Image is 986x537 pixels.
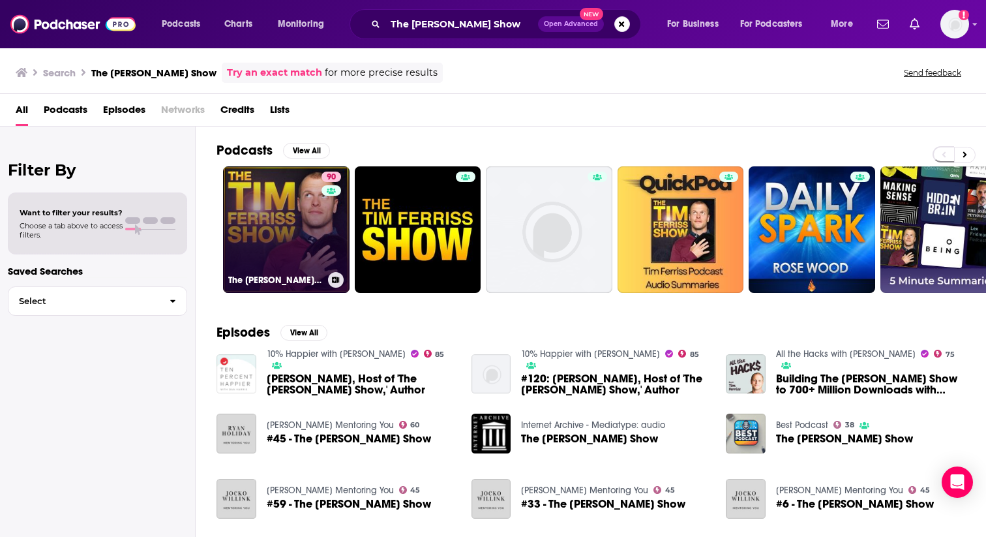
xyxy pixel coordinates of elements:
[732,14,822,35] button: open menu
[521,373,710,395] span: #120: [PERSON_NAME], Host of 'The [PERSON_NAME] Show,' Author
[940,10,969,38] button: Show profile menu
[217,414,256,453] img: #45 - The Tim Ferriss Show
[665,487,675,493] span: 45
[44,99,87,126] a: Podcasts
[831,15,853,33] span: More
[267,485,394,496] a: Jocko Willink Mentoring You
[399,421,420,429] a: 60
[217,324,270,341] h2: Episodes
[217,142,273,159] h2: Podcasts
[223,166,350,293] a: 90The [PERSON_NAME] Show
[103,99,145,126] a: Episodes
[217,354,256,394] img: Tim Ferriss, Host of 'The Tim Ferriss Show,' Author
[521,420,665,431] a: Internet Archive - Mediatype: audio
[20,208,123,217] span: Want to filter your results?
[43,67,76,79] h3: Search
[471,414,511,453] a: The Tim Ferriss Show
[410,487,420,493] span: 45
[435,352,444,358] span: 85
[690,352,699,358] span: 85
[471,479,511,519] img: #33 - The Tim Ferriss Show
[776,499,934,510] span: #6 - The [PERSON_NAME] Show
[217,142,330,159] a: PodcastsView All
[162,15,200,33] span: Podcasts
[538,16,604,32] button: Open AdvancedNew
[833,421,854,429] a: 38
[521,433,658,444] a: The Tim Ferriss Show
[283,143,330,159] button: View All
[521,433,658,444] span: The [PERSON_NAME] Show
[920,487,930,493] span: 45
[153,14,217,35] button: open menu
[904,13,925,35] a: Show notifications dropdown
[410,422,419,428] span: 60
[224,15,252,33] span: Charts
[267,499,431,510] span: #59 - The [PERSON_NAME] Show
[521,485,648,496] a: Jocko Willink Mentoring You
[942,467,973,498] div: Open Intercom Messenger
[845,422,854,428] span: 38
[740,15,803,33] span: For Podcasters
[776,499,934,510] a: #6 - The Tim Ferriss Show
[424,350,445,358] a: 85
[91,67,217,79] h3: The [PERSON_NAME] Show
[521,348,660,360] a: 10% Happier with Dan Harris
[900,67,965,78] button: Send feedback
[822,14,869,35] button: open menu
[667,15,719,33] span: For Business
[940,10,969,38] span: Logged in as alignPR
[544,21,598,27] span: Open Advanced
[521,499,685,510] span: #33 - The [PERSON_NAME] Show
[776,373,965,395] span: Building The [PERSON_NAME] Show to 700+ Million Downloads with [PERSON_NAME]
[726,414,766,453] img: The Tim Ferriss Show
[8,265,187,277] p: Saved Searches
[399,486,421,494] a: 45
[8,297,159,305] span: Select
[20,221,123,239] span: Choose a tab above to access filters.
[776,433,913,444] span: The [PERSON_NAME] Show
[267,373,456,395] a: Tim Ferriss, Host of 'The Tim Ferriss Show,' Author
[270,99,290,126] span: Lists
[385,14,538,35] input: Search podcasts, credits, & more...
[217,324,327,341] a: EpisodesView All
[8,161,187,179] h2: Filter By
[267,433,431,444] a: #45 - The Tim Ferriss Show
[327,171,336,184] span: 90
[658,14,735,35] button: open menu
[362,9,653,39] div: Search podcasts, credits, & more...
[220,99,254,126] a: Credits
[471,354,511,394] img: #120: Tim Ferriss, Host of 'The Tim Ferriss Show,' Author
[776,433,913,444] a: The Tim Ferriss Show
[325,65,438,80] span: for more precise results
[267,499,431,510] a: #59 - The Tim Ferriss Show
[934,350,955,358] a: 75
[726,479,766,519] img: #6 - The Tim Ferriss Show
[267,373,456,395] span: [PERSON_NAME], Host of 'The [PERSON_NAME] Show,' Author
[217,479,256,519] img: #59 - The Tim Ferriss Show
[228,275,323,286] h3: The [PERSON_NAME] Show
[959,10,969,20] svg: Add a profile image
[280,325,327,341] button: View All
[726,354,766,394] img: Building The Tim Ferriss Show to 700+ Million Downloads with Tim Ferriss
[16,99,28,126] a: All
[267,420,394,431] a: Ryan Holiday Mentoring You
[776,348,916,360] a: All the Hacks with Chris Hutchins
[8,286,187,316] button: Select
[521,499,685,510] a: #33 - The Tim Ferriss Show
[267,348,406,360] a: 10% Happier with Dan Harris
[908,486,930,494] a: 45
[776,373,965,395] a: Building The Tim Ferriss Show to 700+ Million Downloads with Tim Ferriss
[678,350,699,358] a: 85
[776,485,903,496] a: Jocko Willink Mentoring You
